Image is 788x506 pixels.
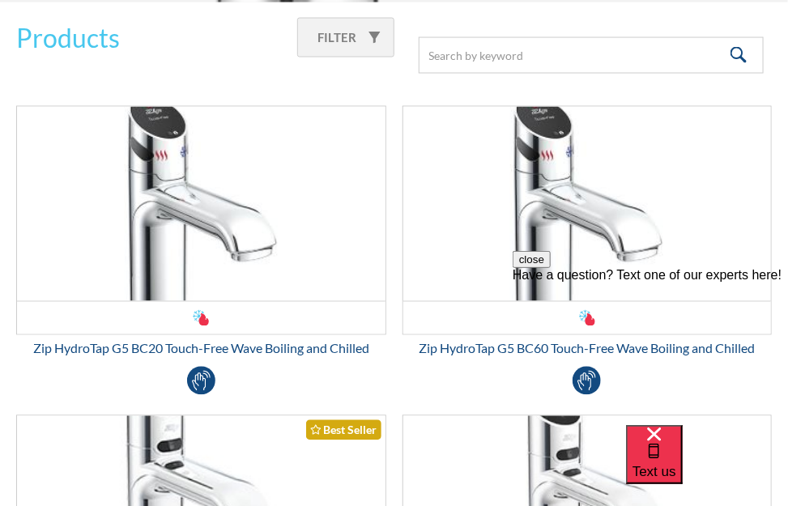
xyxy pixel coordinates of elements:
img: Zip HydroTap G5 BC60 Touch-Free Wave Boiling and Chilled [403,107,772,301]
h2: Products [16,19,120,57]
img: Zip HydroTap G5 BC20 Touch-Free Wave Boiling and Chilled [17,107,385,301]
div: Best Seller [306,420,381,440]
iframe: podium webchat widget bubble [626,425,788,506]
a: Zip HydroTap G5 BC60 Touch-Free Wave Boiling and ChilledZip HydroTap G5 BC60 Touch-Free Wave Boil... [403,106,773,359]
iframe: podium webchat widget prompt [513,251,788,445]
div: Zip HydroTap G5 BC60 Touch-Free Wave Boiling and Chilled [403,339,773,359]
div: Filter [318,28,357,47]
a: Zip HydroTap G5 BC20 Touch-Free Wave Boiling and ChilledZip HydroTap G5 BC20 Touch-Free Wave Boil... [16,106,386,359]
div: Zip HydroTap G5 BC20 Touch-Free Wave Boiling and Chilled [16,339,386,359]
input: Search by keyword [419,37,765,74]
